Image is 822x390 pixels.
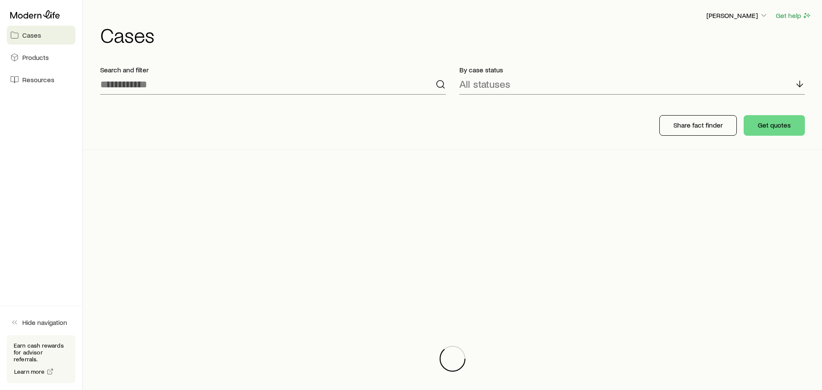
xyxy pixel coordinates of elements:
p: Earn cash rewards for advisor referrals. [14,342,68,363]
button: Hide navigation [7,313,75,332]
span: Hide navigation [22,318,67,327]
a: Resources [7,70,75,89]
span: Products [22,53,49,62]
div: Earn cash rewards for advisor referrals.Learn more [7,335,75,383]
p: [PERSON_NAME] [706,11,768,20]
span: Learn more [14,369,45,375]
span: Resources [22,75,54,84]
span: Cases [22,31,41,39]
p: Share fact finder [673,121,723,129]
button: Get quotes [744,115,805,136]
button: [PERSON_NAME] [706,11,768,21]
button: Get help [775,11,812,21]
h1: Cases [100,24,812,45]
p: Search and filter [100,65,446,74]
button: Share fact finder [659,115,737,136]
a: Products [7,48,75,67]
p: By case status [459,65,805,74]
p: All statuses [459,78,510,90]
a: Cases [7,26,75,45]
